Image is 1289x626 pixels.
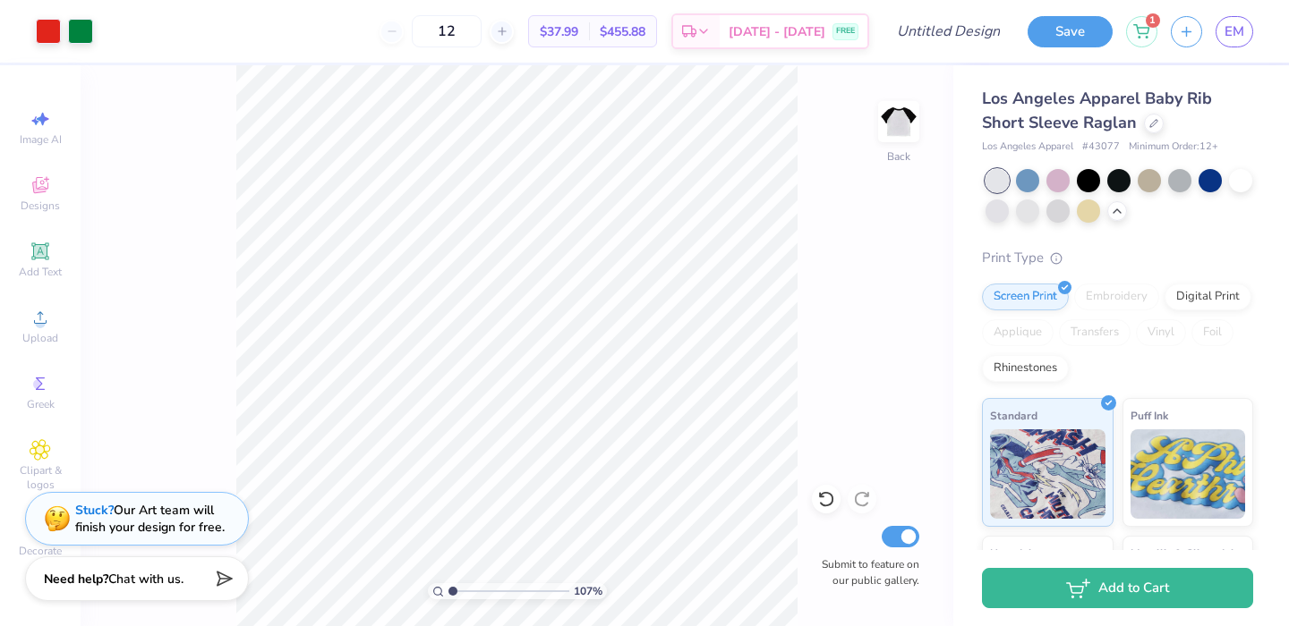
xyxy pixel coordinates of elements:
span: 107 % [574,583,602,599]
span: $455.88 [600,22,645,41]
div: Rhinestones [982,355,1069,382]
span: 1 [1146,13,1160,28]
img: Standard [990,429,1105,519]
strong: Stuck? [75,502,114,519]
span: Puff Ink [1131,406,1168,425]
span: Add Text [19,265,62,279]
span: Clipart & logos [9,463,72,492]
span: Image AI [20,132,62,147]
span: FREE [836,25,855,38]
button: Save [1028,16,1113,47]
div: Foil [1191,319,1234,346]
div: Digital Print [1165,283,1251,310]
span: Los Angeles Apparel [982,140,1073,155]
a: EM [1216,16,1253,47]
div: Screen Print [982,283,1069,310]
span: Metallic & Glitter Ink [1131,544,1236,563]
span: EM [1225,21,1244,42]
input: Untitled Design [883,13,1014,49]
span: Standard [990,406,1037,425]
span: Neon Ink [990,544,1034,563]
strong: Need help? [44,571,108,588]
span: Greek [27,397,55,411]
span: Upload [22,331,58,345]
label: Submit to feature on our public gallery. [812,556,919,588]
span: Los Angeles Apparel Baby Rib Short Sleeve Raglan [982,88,1212,133]
button: Add to Cart [982,568,1253,608]
div: Vinyl [1136,319,1186,346]
span: Minimum Order: 12 + [1129,140,1218,155]
span: $37.99 [540,22,578,41]
span: # 43077 [1082,140,1120,155]
span: Designs [21,199,60,213]
img: Puff Ink [1131,429,1246,519]
span: Chat with us. [108,571,184,588]
img: Back [881,104,917,140]
div: Print Type [982,248,1253,268]
span: [DATE] - [DATE] [729,22,825,41]
div: Embroidery [1074,283,1159,310]
span: Decorate [19,544,62,558]
input: – – [412,15,482,47]
div: Our Art team will finish your design for free. [75,502,225,536]
div: Applique [982,319,1054,346]
div: Back [887,148,910,165]
div: Transfers [1059,319,1131,346]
